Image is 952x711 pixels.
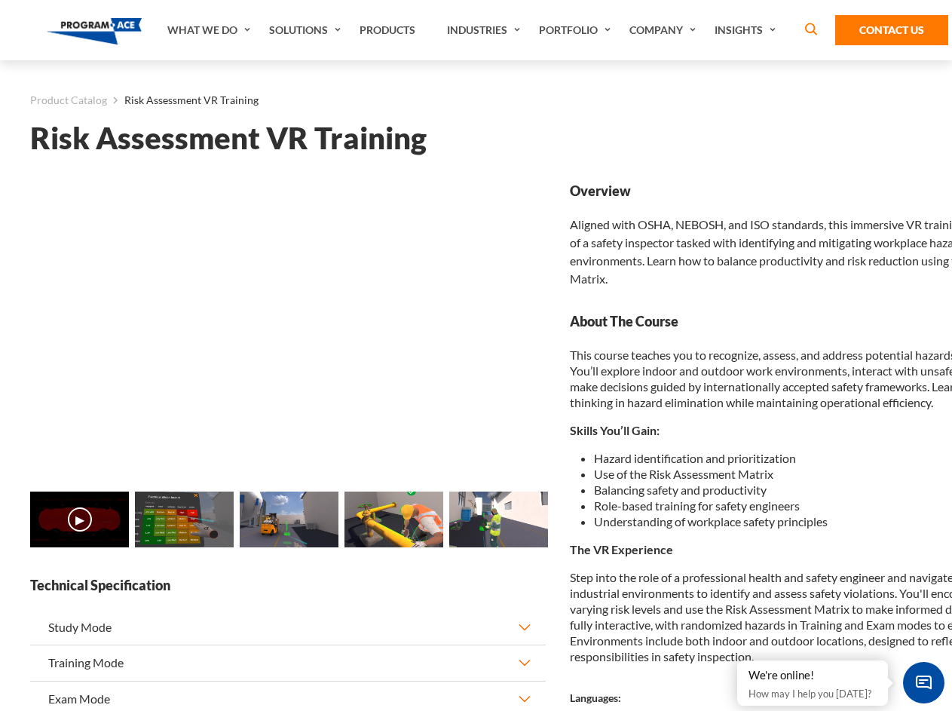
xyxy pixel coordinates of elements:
[30,645,546,680] button: Training Mode
[835,15,948,45] a: Contact Us
[30,492,129,547] img: Risk Assessment VR Training - Video 0
[30,610,546,645] button: Study Mode
[47,18,142,44] img: Program-Ace
[30,90,107,110] a: Product Catalog
[570,691,621,704] strong: Languages:
[748,668,877,683] div: We're online!
[449,492,548,547] img: Risk Assessment VR Training - Preview 4
[240,492,338,547] img: Risk Assessment VR Training - Preview 2
[903,662,944,703] span: Chat Widget
[344,492,443,547] img: Risk Assessment VR Training - Preview 3
[107,90,259,110] li: Risk Assessment VR Training
[30,182,546,472] iframe: Risk Assessment VR Training - Video 0
[30,576,546,595] strong: Technical Specification
[135,492,234,547] img: Risk Assessment VR Training - Preview 1
[748,685,877,703] p: How may I help you [DATE]?
[68,507,92,532] button: ▶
